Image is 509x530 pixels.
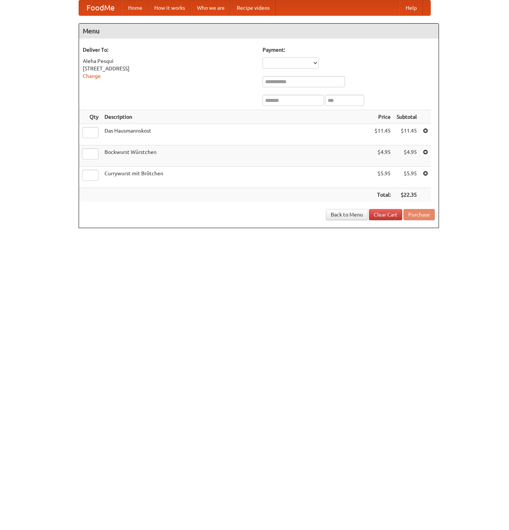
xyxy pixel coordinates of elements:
[231,0,276,15] a: Recipe videos
[372,167,394,188] td: $5.95
[394,124,420,145] td: $11.45
[83,46,255,54] h5: Deliver To:
[102,167,372,188] td: Currywurst mit Brötchen
[79,24,439,39] h4: Menu
[372,124,394,145] td: $11.45
[394,188,420,202] th: $22.35
[102,145,372,167] td: Bockwurst Würstchen
[394,167,420,188] td: $5.95
[372,188,394,202] th: Total:
[403,209,435,220] button: Purchase
[83,65,255,72] div: [STREET_ADDRESS]
[369,209,402,220] a: Clear Cart
[83,73,101,79] a: Change
[122,0,148,15] a: Home
[400,0,423,15] a: Help
[83,57,255,65] div: Aleha Pesqui
[79,0,122,15] a: FoodMe
[394,145,420,167] td: $4.95
[102,124,372,145] td: Das Hausmannskost
[102,110,372,124] th: Description
[394,110,420,124] th: Subtotal
[263,46,435,54] h5: Payment:
[372,110,394,124] th: Price
[191,0,231,15] a: Who we are
[148,0,191,15] a: How it works
[79,110,102,124] th: Qty
[326,209,368,220] a: Back to Menu
[372,145,394,167] td: $4.95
